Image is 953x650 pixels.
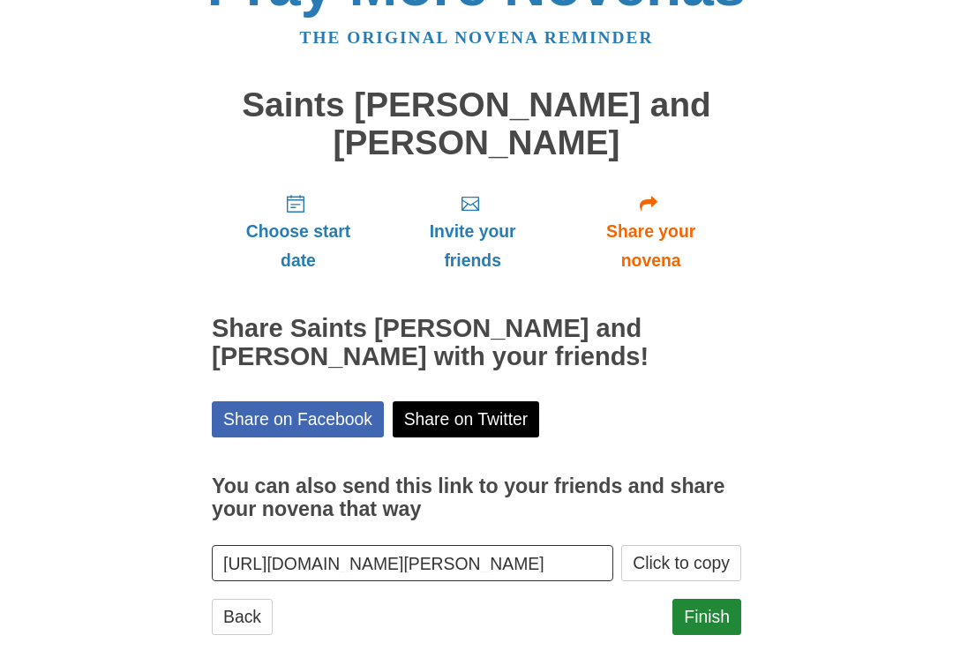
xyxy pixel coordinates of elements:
[385,180,560,285] a: Invite your friends
[560,180,741,285] a: Share your novena
[212,476,741,521] h3: You can also send this link to your friends and share your novena that way
[672,600,741,636] a: Finish
[578,218,724,276] span: Share your novena
[393,402,540,438] a: Share on Twitter
[300,29,654,48] a: The original novena reminder
[621,546,741,582] button: Click to copy
[229,218,367,276] span: Choose start date
[402,218,543,276] span: Invite your friends
[212,600,273,636] a: Back
[212,180,385,285] a: Choose start date
[212,87,741,162] h1: Saints [PERSON_NAME] and [PERSON_NAME]
[212,316,741,372] h2: Share Saints [PERSON_NAME] and [PERSON_NAME] with your friends!
[212,402,384,438] a: Share on Facebook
